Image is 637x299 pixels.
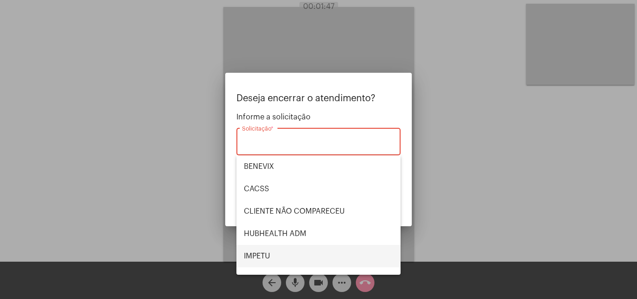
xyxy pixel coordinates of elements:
[244,245,393,267] span: IMPETU
[244,155,393,178] span: BENEVIX
[244,200,393,223] span: CLIENTE NÃO COMPARECEU
[242,139,395,148] input: Buscar solicitação
[244,178,393,200] span: CACSS
[236,113,401,121] span: Informe a solicitação
[236,93,401,104] p: Deseja encerrar o atendimento?
[244,223,393,245] span: HUBHEALTH ADM
[244,267,393,290] span: MAXIMED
